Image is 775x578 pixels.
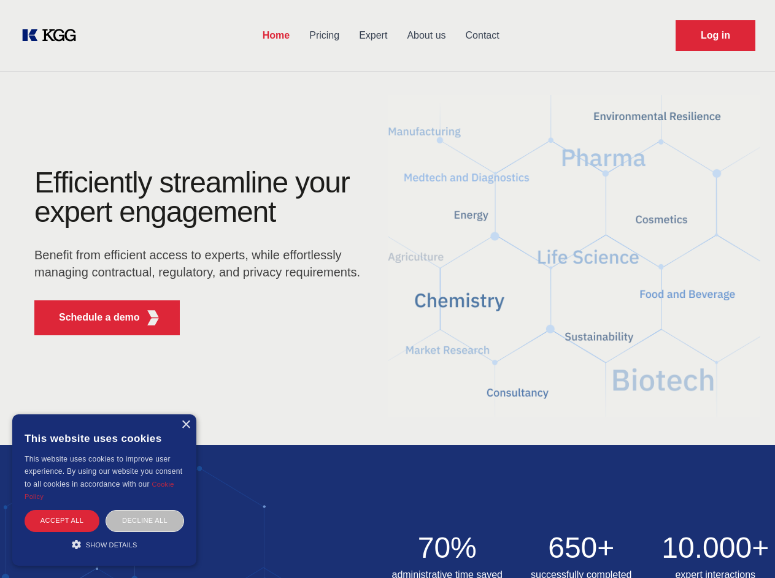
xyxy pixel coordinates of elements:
div: This website uses cookies [25,424,184,453]
p: Schedule a demo [59,310,140,325]
a: Expert [349,20,397,51]
span: This website uses cookies to improve user experience. By using our website you consent to all coo... [25,455,182,489]
img: KGG Fifth Element RED [145,310,161,325]
h2: 650+ [522,533,641,563]
a: Contact [456,20,509,51]
div: Show details [25,538,184,550]
p: Benefit from efficient access to experts, while effortlessly managing contractual, regulatory, an... [34,246,368,281]
img: KGG Fifth Element RED [388,80,761,433]
a: Pricing [299,20,349,51]
span: Show details [86,541,137,549]
div: Close [181,420,190,430]
a: Request Demo [676,20,755,51]
a: Home [253,20,299,51]
a: KOL Knowledge Platform: Talk to Key External Experts (KEE) [20,26,86,45]
a: About us [397,20,455,51]
div: Decline all [106,510,184,531]
h2: 70% [388,533,507,563]
h1: Efficiently streamline your expert engagement [34,168,368,227]
div: Accept all [25,510,99,531]
button: Schedule a demoKGG Fifth Element RED [34,300,180,335]
a: Cookie Policy [25,481,174,500]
